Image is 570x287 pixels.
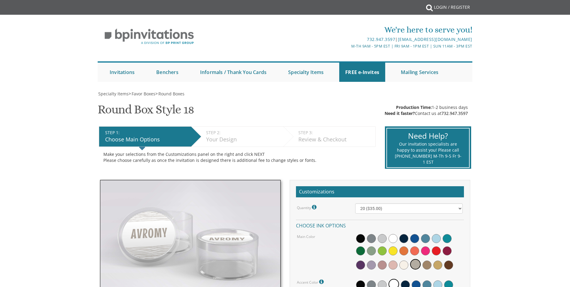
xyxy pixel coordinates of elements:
div: STEP 1: [105,130,188,136]
span: > [129,91,155,97]
a: Favor Boxes [131,91,155,97]
span: Production Time: [396,104,432,110]
h1: Round Box Style 18 [98,103,194,121]
div: Review & Checkout [298,136,372,143]
a: Invitations [104,63,141,82]
div: STEP 3: [298,130,372,136]
label: Accent Color [297,278,325,286]
a: Specialty Items [282,63,330,82]
div: STEP 2: [206,130,280,136]
div: 1-2 business days Contact us at [385,104,468,116]
div: Our invitation specialists are happy to assist you! Please call [PHONE_NUMBER] M-Th 9-5 Fr 9-1 EST [395,141,462,165]
h4: Choose ink options [296,220,464,230]
a: 732.947.3597 [367,36,395,42]
a: Benchers [150,63,184,82]
div: M-Th 9am - 5pm EST | Fri 9am - 1pm EST | Sun 11am - 3pm EST [223,43,472,49]
a: Round Boxes [158,91,184,97]
a: [EMAIL_ADDRESS][DOMAIN_NAME] [398,36,472,42]
a: 732.947.3597 [441,110,468,116]
label: Quantity [297,203,318,211]
a: Informals / Thank You Cards [194,63,273,82]
a: Specialty Items [98,91,129,97]
a: FREE e-Invites [339,63,385,82]
div: Make your selections from the Customizations panel on the right and click NEXT Please choose care... [103,151,371,163]
div: Choose Main Options [105,136,188,143]
img: BP Invitation Loft [98,24,201,49]
span: Need it faster? [385,110,415,116]
div: | [223,36,472,43]
span: > [155,91,184,97]
div: Need Help? [395,131,462,141]
div: Your Design [206,136,280,143]
label: Main Color [297,234,315,239]
a: Mailing Services [395,63,444,82]
h2: Customizations [296,186,464,198]
div: We're here to serve you! [223,24,472,36]
span: Favor Boxes [132,91,155,97]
